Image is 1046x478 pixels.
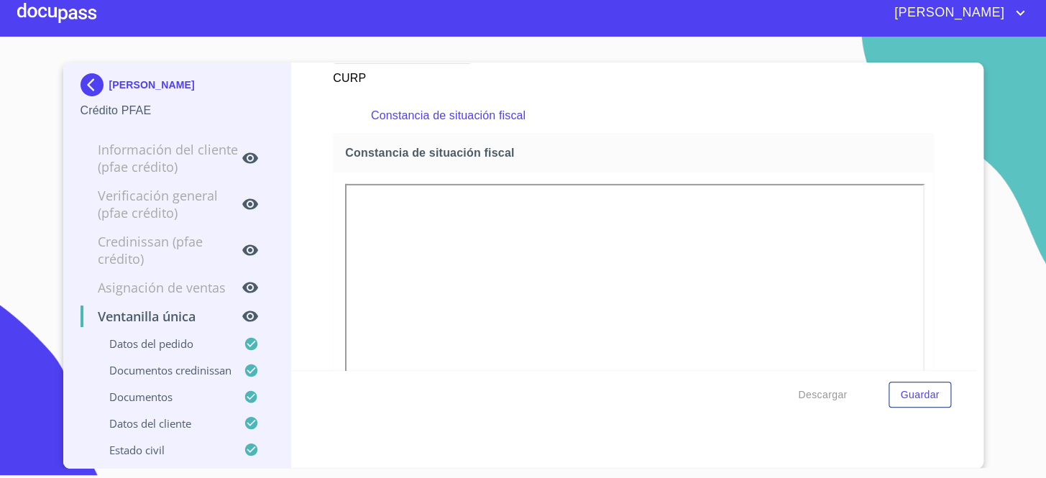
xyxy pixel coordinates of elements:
p: Crédito PFAE [81,102,274,119]
p: Datos del cliente [81,416,244,431]
div: [PERSON_NAME] [81,73,274,102]
p: Datos del pedido [81,336,244,351]
span: Guardar [900,386,939,404]
p: Información del cliente (PFAE crédito) [81,141,242,175]
button: Guardar [889,382,950,408]
span: Constancia de situación fiscal [345,145,927,160]
span: Descargar [798,386,847,404]
img: Docupass spot blue [81,73,109,96]
p: [PERSON_NAME] [109,79,195,91]
p: Documentos CrediNissan [81,363,244,377]
p: Verificación general (PFAE crédito) [81,187,242,221]
p: Estado Civil [81,443,244,457]
p: Ventanilla única [81,308,242,325]
p: Constancia de situación fiscal [371,107,896,124]
button: account of current user [884,1,1029,24]
p: Credinissan (PFAE crédito) [81,233,242,267]
p: Asignación de Ventas [81,279,242,296]
button: Descargar [792,382,853,408]
span: [PERSON_NAME] [884,1,1011,24]
p: CURP [333,64,470,87]
p: Documentos [81,390,244,404]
